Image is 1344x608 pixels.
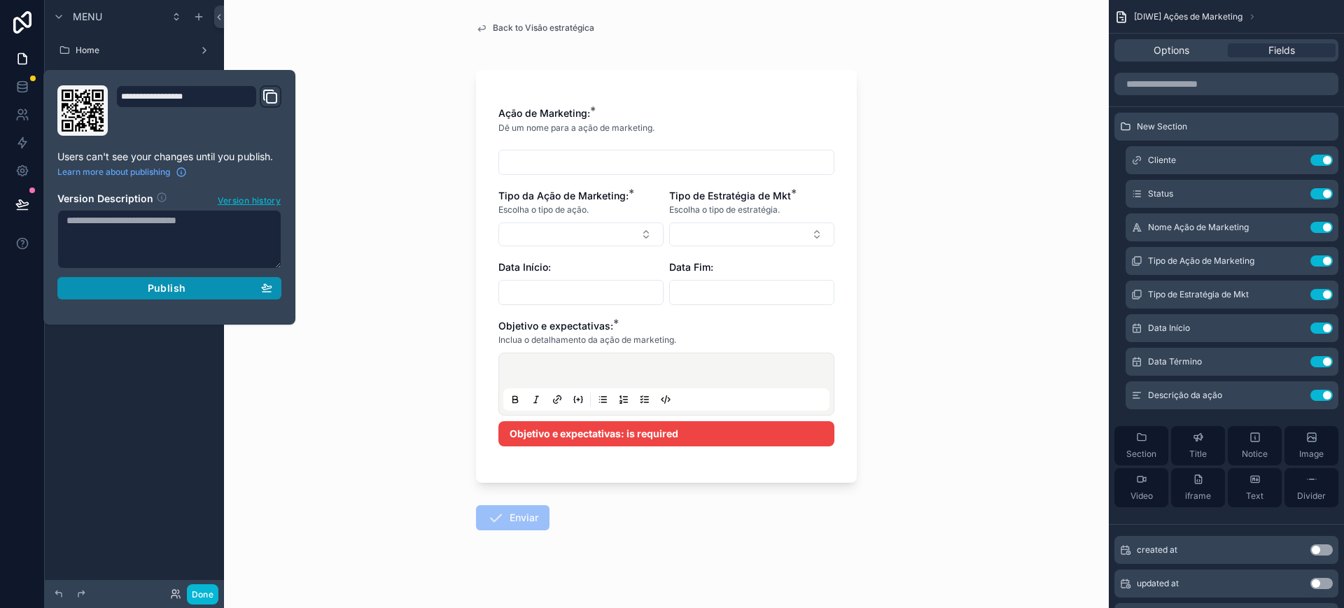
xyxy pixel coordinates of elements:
[1137,121,1187,132] span: New Section
[218,192,281,206] span: Version history
[76,45,193,56] label: Home
[57,192,153,207] h2: Version Description
[1148,323,1190,334] span: Data Início
[57,277,281,299] button: Publish
[1242,448,1268,460] span: Notice
[1126,448,1156,460] span: Section
[669,261,713,273] span: Data Fim:
[1114,468,1168,507] button: Video
[498,261,551,273] span: Data Início:
[57,167,170,178] span: Learn more about publishing
[1148,255,1254,267] span: Tipo de Ação de Marketing
[669,222,834,246] button: Select Button
[1148,390,1222,401] span: Descrição da ação
[498,334,676,346] span: Inclua o detalhamento da ação de marketing.
[73,10,102,24] span: Menu
[57,167,187,178] a: Learn more about publishing
[53,39,216,62] a: Home
[57,150,281,164] p: Users can't see your changes until you publish.
[1154,43,1189,57] span: Options
[1137,578,1179,589] span: updated at
[1148,222,1249,233] span: Nome Ação de Marketing
[1284,468,1338,507] button: Divider
[669,190,791,202] span: Tipo de Estratégia de Mkt
[498,190,629,202] span: Tipo da Ação de Marketing:
[187,584,218,605] button: Done
[476,22,594,34] a: Back to Visão estratégica
[1148,155,1176,166] span: Cliente
[1148,289,1249,300] span: Tipo de Estratégia de Mkt
[1246,490,1263,502] span: Text
[1189,448,1207,460] span: Title
[1148,356,1202,367] span: Data Término
[53,69,216,91] a: Gestão do negócio
[498,421,834,446] div: Objetivo e expectativas: is required
[1185,490,1211,502] span: iframe
[1114,426,1168,465] button: Section
[1130,490,1153,502] span: Video
[498,122,654,134] p: Dê um nome para a ação de marketing.
[1284,426,1338,465] button: Image
[1228,468,1282,507] button: Text
[1299,448,1324,460] span: Image
[498,320,613,332] span: Objetivo e expectativas:
[148,282,185,295] span: Publish
[217,192,281,207] button: Version history
[116,85,281,136] div: Domain and Custom Link
[1137,544,1177,556] span: created at
[1171,468,1225,507] button: iframe
[1171,426,1225,465] button: Title
[1134,11,1242,22] span: [DIWE] Ações de Marketing
[1268,43,1295,57] span: Fields
[1297,490,1326,502] span: Divider
[498,222,664,246] button: Select Button
[1228,426,1282,465] button: Notice
[498,204,589,215] span: Escolha o tipo de ação.
[669,204,780,215] span: Escolha o tipo de estratégia.
[498,107,590,119] span: Ação de Marketing:
[493,22,594,34] span: Back to Visão estratégica
[1148,188,1173,199] span: Status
